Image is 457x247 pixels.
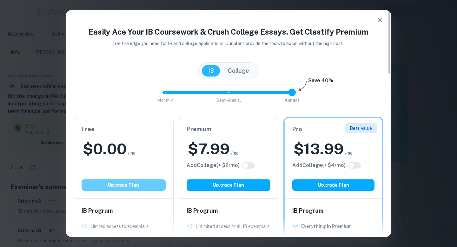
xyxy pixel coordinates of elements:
[83,139,127,159] h2: $ 0.00
[82,125,166,134] h6: Free
[292,179,374,191] button: Upgrade Plan
[202,65,220,77] button: IB
[82,206,166,215] h6: IB Program
[292,125,374,134] h6: Pro
[350,125,372,132] p: Best Value
[82,179,166,191] button: Upgrade Plan
[128,150,136,157] span: /mo
[298,81,307,91] img: subscription-arrow.svg
[157,98,173,103] span: Monthly
[292,206,374,215] h6: IB Program
[345,150,353,157] span: /mo
[294,139,344,159] h2: $ 13.99
[216,98,241,103] span: Semi-Annual
[292,162,346,169] h6: Click to see all the additional College features.
[222,65,255,77] button: College
[308,77,333,88] h6: Save 40%
[231,150,239,157] span: /mo
[74,26,383,37] h4: Easily Ace Your IB Coursework & Crush College Essays. Get Clastify Premium
[285,98,299,103] span: Annual
[187,162,240,169] h6: Click to see all the additional College features.
[187,125,271,134] h6: Premium
[187,206,271,215] h6: IB Program
[188,139,230,159] h2: $ 7.99
[105,40,353,47] p: Get the edge you need for IB and college applications. Our plans provide the tools to excel witho...
[187,179,271,191] button: Upgrade Plan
